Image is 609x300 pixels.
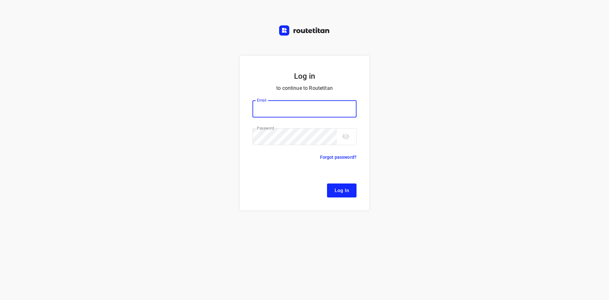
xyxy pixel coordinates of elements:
p: to continue to Routetitan [252,84,357,93]
span: Log In [335,186,349,195]
p: Forgot password? [320,153,357,161]
button: toggle password visibility [339,130,352,143]
h5: Log in [252,71,357,81]
button: Log In [327,183,357,197]
img: Routetitan [279,25,330,36]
